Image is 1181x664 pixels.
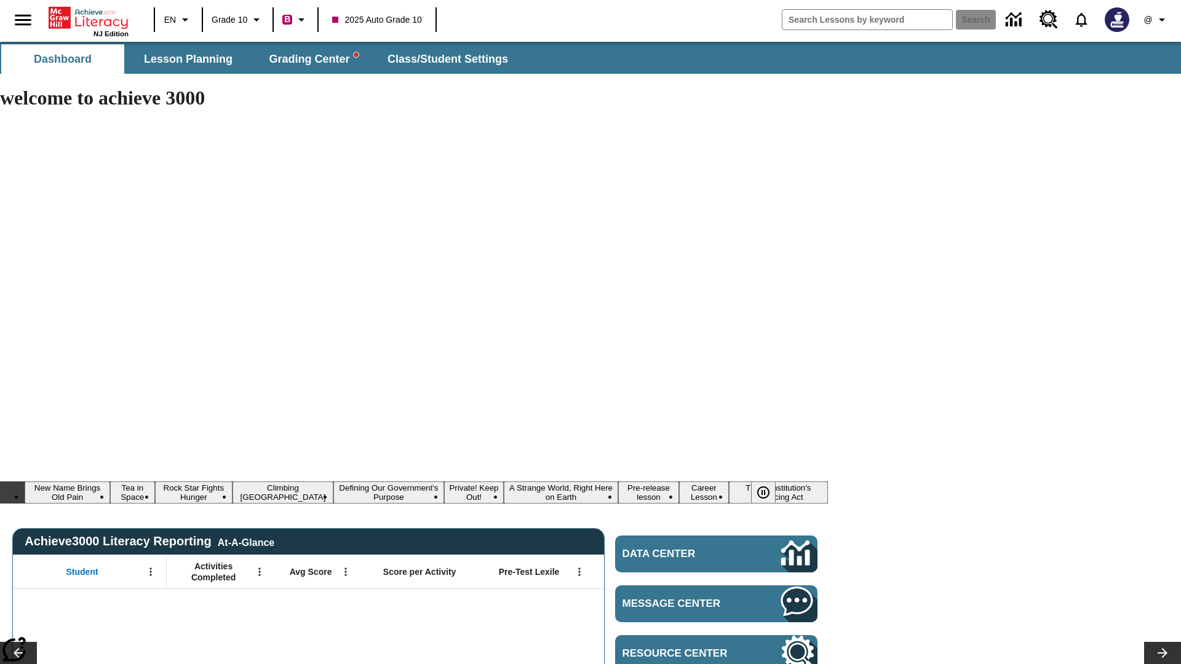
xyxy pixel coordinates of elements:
[173,561,254,583] span: Activities Completed
[277,9,314,31] button: Boost Class color is violet red. Change class color
[155,481,233,504] button: Slide 3 Rock Star Fights Hunger
[218,535,274,548] div: At-A-Glance
[1137,9,1176,31] button: Profile/Settings
[333,481,444,504] button: Slide 5 Defining Our Government's Purpose
[388,52,508,66] span: Class/Student Settings
[622,598,744,610] span: Message Center
[1097,4,1137,36] button: Select a new avatar
[25,534,274,548] span: Achieve3000 Literacy Reporting
[615,536,817,572] a: Data Center
[49,4,129,38] div: Home
[93,30,129,38] span: NJ Edition
[127,44,250,74] button: Lesson Planning
[383,566,456,577] span: Score per Activity
[1065,4,1097,36] a: Notifications
[1144,642,1181,664] button: Lesson carousel, Next
[1105,7,1129,32] img: Avatar
[622,548,739,560] span: Data Center
[233,481,333,504] button: Slide 4 Climbing Mount Tai
[782,10,952,30] input: search field
[252,44,375,74] button: Grading Center
[207,9,269,31] button: Grade: Grade 10, Select a grade
[66,566,98,577] span: Student
[444,481,504,504] button: Slide 6 Private! Keep Out!
[110,481,155,504] button: Slide 2 Tea in Space
[250,563,269,581] button: Open Menu
[751,481,776,504] button: Pause
[1,44,124,74] button: Dashboard
[332,14,421,26] span: 2025 Auto Grade 10
[164,14,176,26] span: EN
[622,647,744,660] span: Resource Center
[504,481,618,504] button: Slide 7 A Strange World, Right Here on Earth
[144,52,233,66] span: Lesson Planning
[1032,3,1065,36] a: Resource Center, Will open in new tab
[336,563,355,581] button: Open Menu
[570,563,589,581] button: Open Menu
[159,9,198,31] button: Language: EN, Select a language
[34,52,92,66] span: Dashboard
[679,481,729,504] button: Slide 9 Career Lesson
[290,566,332,577] span: Avg Score
[378,44,518,74] button: Class/Student Settings
[25,481,110,504] button: Slide 1 New Name Brings Old Pain
[284,12,290,27] span: B
[141,563,160,581] button: Open Menu
[212,14,247,26] span: Grade 10
[618,481,679,504] button: Slide 8 Pre-release lesson
[1143,14,1152,26] span: @
[5,2,41,38] button: Open side menu
[615,585,817,622] a: Message Center
[49,6,129,30] a: Home
[998,3,1032,37] a: Data Center
[751,481,788,504] div: Pause
[499,566,560,577] span: Pre-Test Lexile
[729,481,828,504] button: Slide 10 The Constitution's Balancing Act
[269,52,358,66] span: Grading Center
[354,52,359,57] svg: writing assistant alert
